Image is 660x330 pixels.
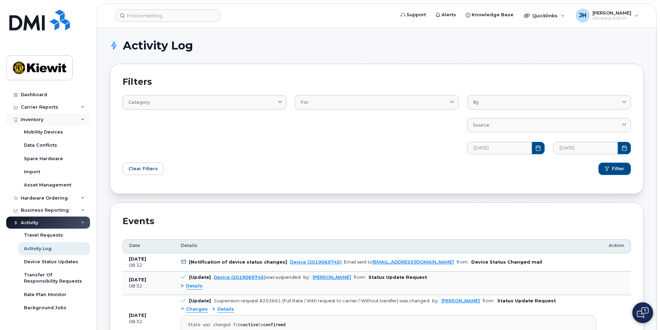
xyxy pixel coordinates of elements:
[129,277,146,282] b: [DATE]
[214,275,301,280] div: was suspended
[290,259,454,265] div: . Email sent to
[129,313,146,318] b: [DATE]
[123,76,631,87] h2: Filters
[457,259,469,265] span: from:
[612,166,624,172] span: Filter
[532,142,545,154] button: Choose Date
[553,142,618,154] input: MM/DD/YYYY
[189,298,211,303] b: [Update]
[123,40,193,51] span: Activity Log
[217,306,234,313] span: Details
[473,122,489,128] span: Source
[473,99,479,106] span: By
[128,99,150,106] span: Category
[189,259,287,265] b: [Notification of device status changes]
[497,298,556,303] b: Status Update Request
[467,95,631,109] a: By
[243,322,258,327] strong: active
[301,99,309,106] span: For
[354,275,366,280] span: from:
[373,259,454,265] a: [EMAIL_ADDRESS][DOMAIN_NAME]
[618,142,631,154] button: Choose Date
[467,118,631,132] a: Source
[123,215,631,228] div: Events
[483,298,494,303] span: from:
[603,239,631,253] th: Action
[442,298,480,303] a: [PERSON_NAME]
[432,298,439,303] span: by:
[128,165,158,172] span: Clear Filters
[214,298,429,303] div: Suspension request #203661 (Full Rate / With request to carrier / Without transfer) was changed
[471,259,542,265] b: Device Status Changed mail
[186,306,208,313] span: Changes
[189,275,211,280] b: [Update]
[129,242,140,249] span: Date
[368,275,427,280] b: Status Update Request
[295,95,458,109] a: For
[290,259,342,265] a: Device (2019069745)
[214,275,266,280] a: Device (2019069745)
[129,262,168,268] div: 08:32
[313,275,351,280] a: [PERSON_NAME]
[263,322,286,327] strong: confirmed
[181,242,197,249] span: Details
[129,256,146,262] b: [DATE]
[123,95,286,109] a: Category
[598,163,631,175] button: Filter
[303,275,310,280] span: by:
[129,319,168,325] div: 08:32
[637,307,649,318] img: Open chat
[188,322,589,328] div: State was changed from to
[123,163,164,175] button: Clear Filters
[129,283,168,289] div: 08:32
[186,283,203,290] span: Details
[467,142,532,154] input: MM/DD/YYYY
